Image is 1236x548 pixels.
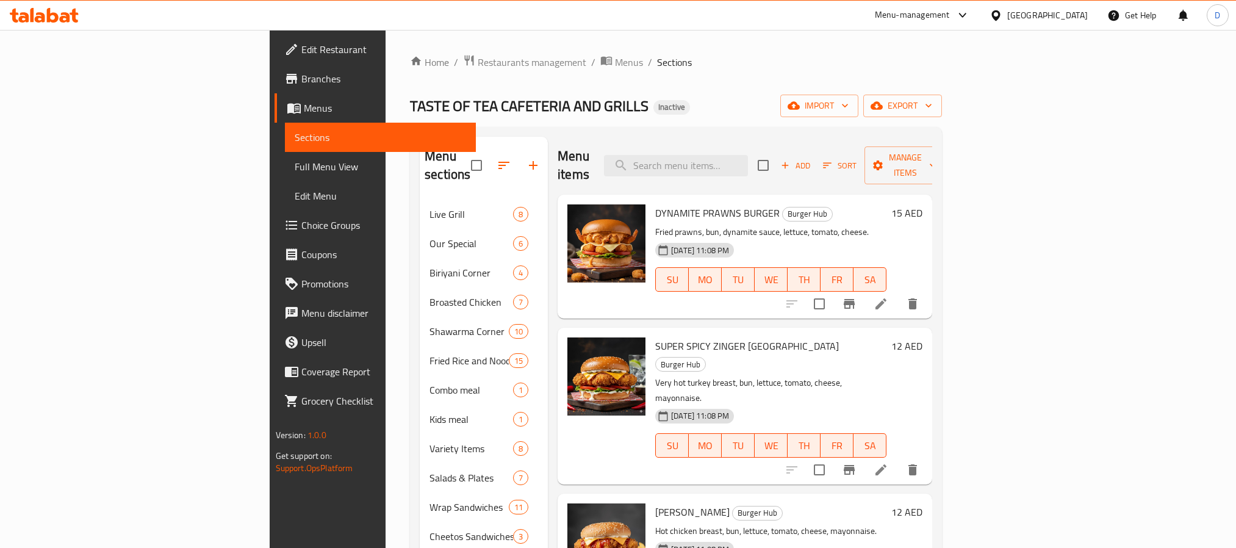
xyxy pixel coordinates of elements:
button: TU [722,267,755,292]
button: delete [898,455,927,485]
span: FR [825,437,849,455]
span: 8 [514,209,528,220]
button: import [780,95,858,117]
button: delete [898,289,927,319]
span: Kids meal [429,412,513,427]
span: Upsell [301,335,466,350]
div: items [513,470,528,485]
a: Edit Restaurant [275,35,476,64]
div: Combo meal1 [420,375,548,405]
a: Edit Menu [285,181,476,211]
div: Inactive [653,100,690,115]
span: SA [858,271,882,289]
span: Sort [823,159,857,173]
button: MO [689,267,722,292]
a: Coupons [275,240,476,269]
span: Sort items [815,156,864,175]
span: Salads & Plates [429,470,513,485]
a: Promotions [275,269,476,298]
div: items [513,383,528,397]
span: [DATE] 11:08 PM [666,410,734,422]
img: SUPER SPICY ZINGER TURKEY [567,337,645,416]
span: FR [825,271,849,289]
span: Edit Menu [295,189,466,203]
span: Burger Hub [783,207,832,221]
span: 10 [509,326,528,337]
div: Combo meal [429,383,513,397]
div: [GEOGRAPHIC_DATA] [1007,9,1088,22]
span: Grocery Checklist [301,394,466,408]
span: Sort sections [489,151,519,180]
button: Add section [519,151,548,180]
span: export [873,98,932,114]
p: Hot chicken breast, bun, lettuce, tomato, cheese, mayonnaise. [655,524,886,539]
span: Select to update [807,291,832,317]
div: items [513,529,528,544]
span: Biriyani Corner [429,265,513,280]
button: SA [853,433,886,458]
div: items [513,295,528,309]
p: Very hot turkey breast, bun, lettuce, tomato, cheese, mayonnaise. [655,375,886,406]
button: Add [776,156,815,175]
span: 7 [514,472,528,484]
span: WE [760,437,783,455]
span: TU [727,437,750,455]
h6: 12 AED [891,503,922,521]
a: Upsell [275,328,476,357]
span: Cheetos Sandwiches [429,529,513,544]
div: Menu-management [875,8,950,23]
nav: breadcrumb [410,54,942,70]
div: items [509,500,528,514]
a: Sections [285,123,476,152]
button: TH [788,433,821,458]
h6: 15 AED [891,204,922,222]
button: FR [821,267,853,292]
span: 6 [514,238,528,250]
span: Burger Hub [733,506,782,520]
a: Edit menu item [874,463,888,477]
span: import [790,98,849,114]
span: Promotions [301,276,466,291]
button: WE [755,433,788,458]
span: Fried Rice and Noodles [429,353,509,368]
span: SU [661,437,684,455]
button: export [863,95,942,117]
span: Wrap Sandwiches [429,500,509,514]
input: search [604,155,748,176]
h6: 12 AED [891,337,922,355]
span: Select all sections [464,153,489,178]
button: WE [755,267,788,292]
span: Full Menu View [295,159,466,174]
div: Shawarma Corner10 [420,317,548,346]
span: Coverage Report [301,364,466,379]
button: Branch-specific-item [835,455,864,485]
div: Our Special [429,236,513,251]
img: DYNAMITE PRAWNS BURGER [567,204,645,283]
button: TU [722,433,755,458]
div: items [513,412,528,427]
div: Live Grill [429,207,513,222]
span: TH [792,437,816,455]
span: Broasted Chicken [429,295,513,309]
span: 15 [509,355,528,367]
span: Burger Hub [656,358,705,372]
span: SA [858,437,882,455]
li: / [591,55,595,70]
span: 1 [514,384,528,396]
span: Inactive [653,102,690,112]
a: Edit menu item [874,297,888,311]
span: 11 [509,502,528,513]
div: Fried Rice and Noodles15 [420,346,548,375]
span: TASTE OF TEA CAFETERIA AND GRILLS [410,92,649,120]
a: Menus [275,93,476,123]
span: Edit Restaurant [301,42,466,57]
a: Full Menu View [285,152,476,181]
span: Select to update [807,457,832,483]
div: items [513,236,528,251]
